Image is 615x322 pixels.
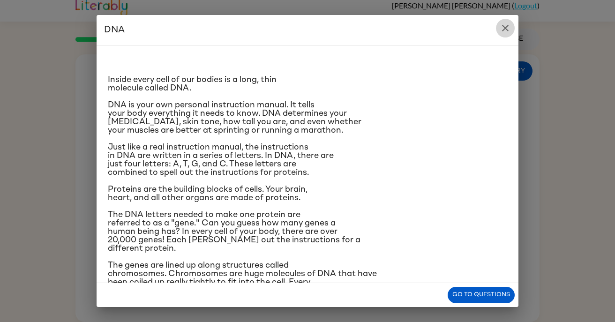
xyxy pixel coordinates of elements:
[108,210,360,253] span: The DNA letters needed to make one protein are referred to as a "gene." Can you guess how many ge...
[448,287,515,303] button: Go to questions
[108,101,361,135] span: DNA is your own personal instruction manual. It tells your body everything it needs to know. DNA ...
[108,75,277,92] span: Inside every cell of our bodies is a long, thin molecule called DNA.
[108,185,307,202] span: Proteins are the building blocks of cells. Your brain, heart, and all other organs are made of pr...
[108,261,377,303] span: The genes are lined up along structures called chromosomes. Chromosomes are huge molecules of DNA...
[496,19,515,37] button: close
[97,15,518,45] h2: DNA
[108,143,334,177] span: Just like a real instruction manual, the instructions in DNA are written in a series of letters. ...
